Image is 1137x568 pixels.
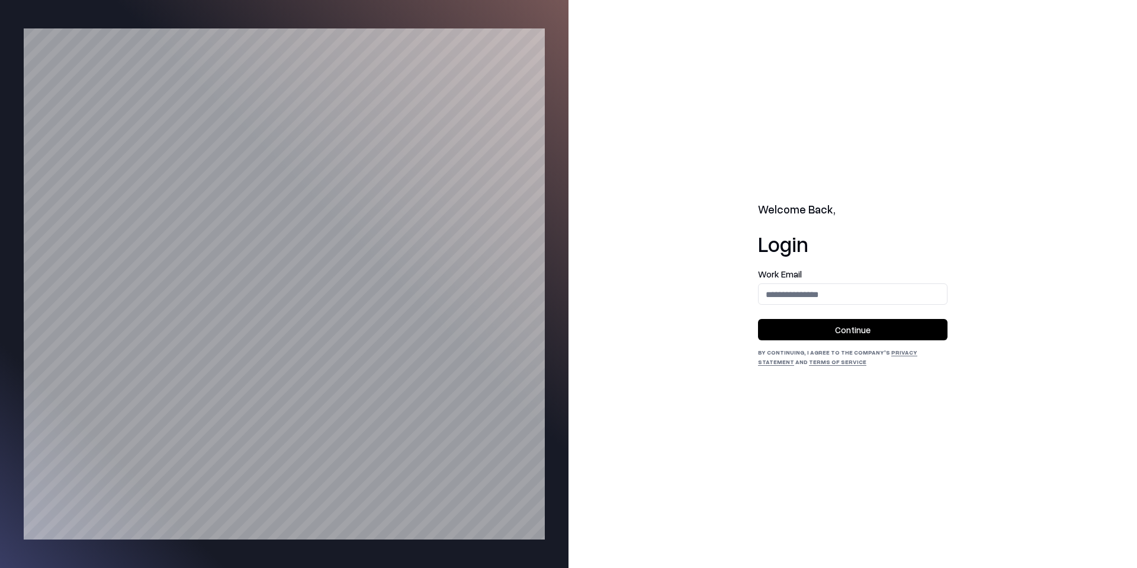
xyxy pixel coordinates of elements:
a: Terms of Service [809,358,866,365]
div: By continuing, I agree to the Company's and [758,347,947,366]
button: Continue [758,319,947,340]
h2: Welcome Back, [758,202,947,218]
h1: Login [758,232,947,256]
label: Work Email [758,270,947,279]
